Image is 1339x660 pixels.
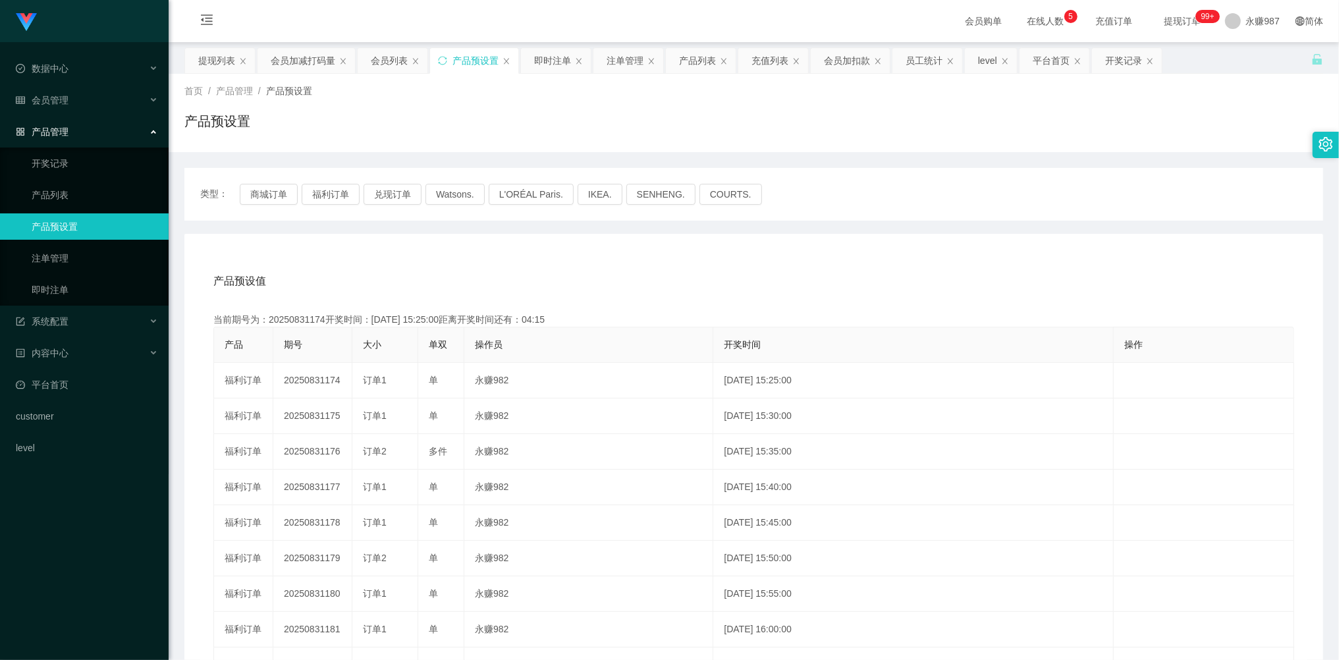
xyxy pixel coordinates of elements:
td: 福利订单 [214,399,273,434]
td: [DATE] 15:50:00 [713,541,1114,576]
span: 订单1 [363,410,387,421]
button: 福利订单 [302,184,360,205]
span: 首页 [184,86,203,96]
span: 类型： [200,184,240,205]
td: [DATE] 15:55:00 [713,576,1114,612]
span: 开奖时间 [724,339,761,350]
div: 会员加扣款 [824,48,870,73]
span: 数据中心 [16,63,68,74]
sup: 240 [1195,10,1219,23]
div: 开奖记录 [1105,48,1142,73]
td: [DATE] 15:25:00 [713,363,1114,399]
i: 图标: close [792,57,800,65]
td: 福利订单 [214,576,273,612]
i: 图标: form [16,317,25,326]
span: 操作 [1124,339,1143,350]
span: 产品 [225,339,243,350]
td: 20250831177 [273,470,352,505]
i: 图标: close [1074,57,1081,65]
i: 图标: sync [438,56,447,65]
span: 订单2 [363,553,387,563]
span: 多件 [429,446,447,456]
p: 5 [1068,10,1073,23]
span: 产品预设置 [266,86,312,96]
div: 平台首页 [1033,48,1070,73]
span: 单 [429,375,438,385]
span: 操作员 [475,339,503,350]
i: 图标: close [647,57,655,65]
span: / [258,86,261,96]
div: 提现列表 [198,48,235,73]
a: 产品预设置 [32,213,158,240]
a: 产品列表 [32,182,158,208]
span: 订单1 [363,375,387,385]
i: 图标: close [1001,57,1009,65]
i: 图标: close [503,57,510,65]
span: 大小 [363,339,381,350]
td: 永赚982 [464,470,713,505]
span: 在线人数 [1021,16,1071,26]
span: 产品管理 [16,126,68,137]
span: 系统配置 [16,316,68,327]
td: 福利订单 [214,470,273,505]
div: 当前期号为：20250831174开奖时间：[DATE] 15:25:00距离开奖时间还有：04:15 [213,313,1294,327]
td: 永赚982 [464,399,713,434]
span: / [208,86,211,96]
div: 即时注单 [534,48,571,73]
td: 永赚982 [464,576,713,612]
span: 充值订单 [1089,16,1139,26]
a: 图标: dashboard平台首页 [16,371,158,398]
button: SENHENG. [626,184,696,205]
div: 员工统计 [906,48,943,73]
i: 图标: close [239,57,247,65]
i: 图标: close [946,57,954,65]
span: 单 [429,624,438,634]
i: 图标: appstore-o [16,127,25,136]
i: 图标: global [1296,16,1305,26]
i: 图标: profile [16,348,25,358]
td: 福利订单 [214,541,273,576]
i: 图标: close [339,57,347,65]
td: 20250831176 [273,434,352,470]
div: 充值列表 [751,48,788,73]
h1: 产品预设置 [184,111,250,131]
span: 提现订单 [1158,16,1208,26]
td: 福利订单 [214,363,273,399]
td: 20250831181 [273,612,352,647]
span: 期号 [284,339,302,350]
td: 20250831175 [273,399,352,434]
span: 单 [429,481,438,492]
td: 20250831179 [273,541,352,576]
span: 单 [429,588,438,599]
td: 福利订单 [214,434,273,470]
span: 单 [429,553,438,563]
i: 图标: close [1146,57,1154,65]
a: 开奖记录 [32,150,158,177]
span: 订单1 [363,588,387,599]
span: 产品管理 [216,86,253,96]
div: 会员加减打码量 [271,48,335,73]
button: IKEA. [578,184,622,205]
i: 图标: close [412,57,420,65]
img: logo.9652507e.png [16,13,37,32]
span: 单 [429,517,438,528]
i: 图标: close [874,57,882,65]
td: 20250831180 [273,576,352,612]
i: 图标: table [16,96,25,105]
span: 订单1 [363,624,387,634]
span: 单 [429,410,438,421]
a: 注单管理 [32,245,158,271]
td: [DATE] 15:45:00 [713,505,1114,541]
i: 图标: close [720,57,728,65]
span: 单双 [429,339,447,350]
div: 产品列表 [679,48,716,73]
td: [DATE] 15:35:00 [713,434,1114,470]
sup: 5 [1064,10,1078,23]
button: Watsons. [425,184,485,205]
td: 福利订单 [214,612,273,647]
div: 产品预设置 [452,48,499,73]
i: 图标: setting [1319,137,1333,151]
div: level [978,48,997,73]
button: COURTS. [699,184,762,205]
td: 20250831178 [273,505,352,541]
